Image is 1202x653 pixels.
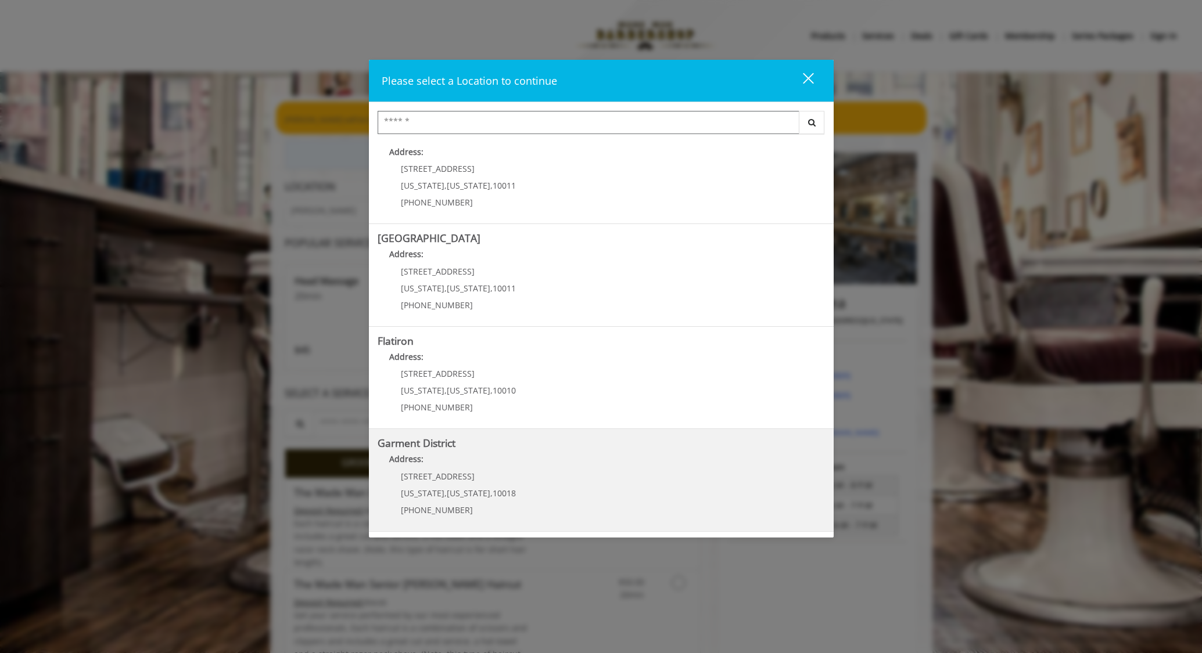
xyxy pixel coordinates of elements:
[389,146,424,157] b: Address:
[389,248,424,259] b: Address:
[401,368,475,379] span: [STREET_ADDRESS]
[444,488,447,499] span: ,
[447,385,490,396] span: [US_STATE]
[378,111,825,140] div: Center Select
[378,436,455,450] b: Garment District
[378,231,480,245] b: [GEOGRAPHIC_DATA]
[382,74,557,88] span: Please select a Location to continue
[401,266,475,277] span: [STREET_ADDRESS]
[401,504,473,515] span: [PHONE_NUMBER]
[490,488,493,499] span: ,
[401,385,444,396] span: [US_STATE]
[493,180,516,191] span: 10011
[444,283,447,294] span: ,
[401,300,473,311] span: [PHONE_NUMBER]
[444,180,447,191] span: ,
[378,111,799,134] input: Search Center
[401,471,475,482] span: [STREET_ADDRESS]
[401,283,444,294] span: [US_STATE]
[493,488,516,499] span: 10018
[447,180,490,191] span: [US_STATE]
[490,385,493,396] span: ,
[401,163,475,174] span: [STREET_ADDRESS]
[490,180,493,191] span: ,
[493,283,516,294] span: 10011
[401,180,444,191] span: [US_STATE]
[790,72,813,89] div: close dialog
[490,283,493,294] span: ,
[401,197,473,208] span: [PHONE_NUMBER]
[805,118,819,127] i: Search button
[447,283,490,294] span: [US_STATE]
[401,402,473,413] span: [PHONE_NUMBER]
[781,68,821,92] button: close dialog
[389,351,424,362] b: Address:
[401,488,444,499] span: [US_STATE]
[493,385,516,396] span: 10010
[444,385,447,396] span: ,
[447,488,490,499] span: [US_STATE]
[389,453,424,464] b: Address:
[378,334,414,348] b: Flatiron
